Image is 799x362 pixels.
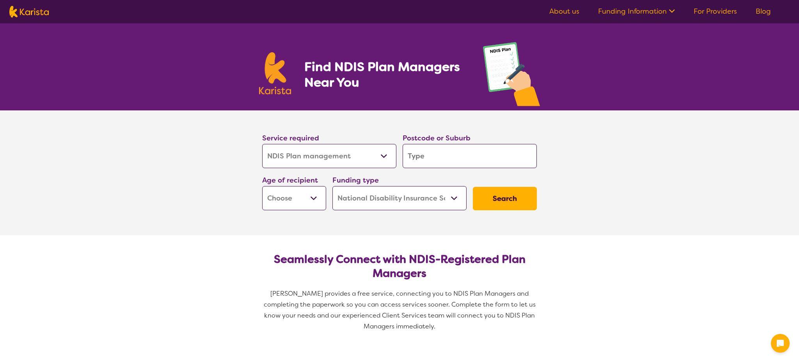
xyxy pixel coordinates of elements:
[403,133,471,143] label: Postcode or Suburb
[262,133,319,143] label: Service required
[9,6,49,18] img: Karista logo
[549,7,579,16] a: About us
[403,144,537,168] input: Type
[304,59,467,90] h1: Find NDIS Plan Managers Near You
[332,176,379,185] label: Funding type
[756,7,771,16] a: Blog
[262,176,318,185] label: Age of recipient
[694,7,737,16] a: For Providers
[483,42,540,110] img: plan-management
[268,252,531,280] h2: Seamlessly Connect with NDIS-Registered Plan Managers
[473,187,537,210] button: Search
[264,289,537,330] span: [PERSON_NAME] provides a free service, connecting you to NDIS Plan Managers and completing the pa...
[598,7,675,16] a: Funding Information
[259,52,291,94] img: Karista logo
